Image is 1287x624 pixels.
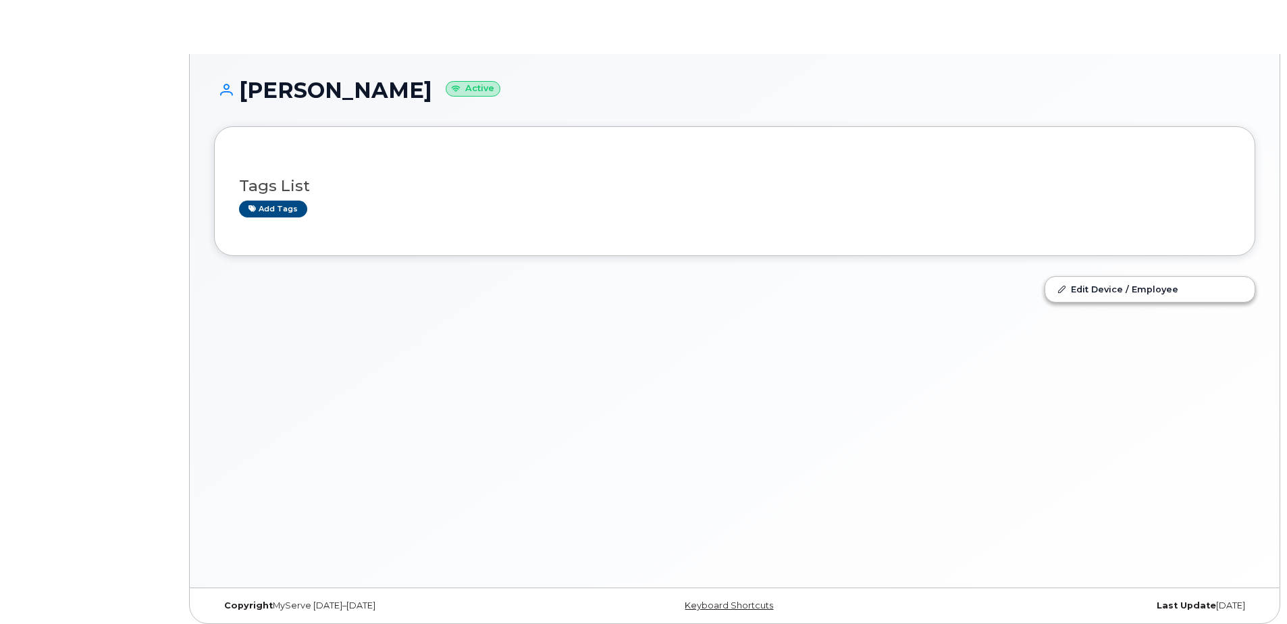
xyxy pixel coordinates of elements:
strong: Copyright [224,600,273,610]
strong: Last Update [1157,600,1216,610]
h3: Tags List [239,178,1230,194]
a: Add tags [239,201,307,217]
div: [DATE] [908,600,1255,611]
a: Edit Device / Employee [1045,277,1255,301]
a: Keyboard Shortcuts [685,600,773,610]
div: MyServe [DATE]–[DATE] [214,600,561,611]
h1: [PERSON_NAME] [214,78,1255,102]
small: Active [446,81,500,97]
